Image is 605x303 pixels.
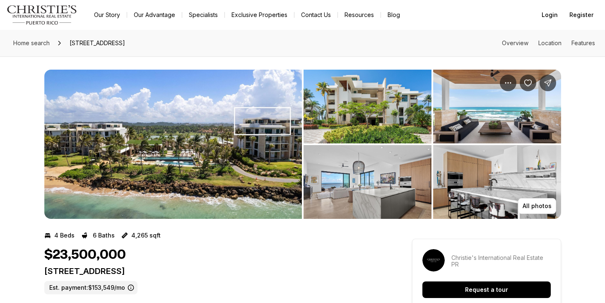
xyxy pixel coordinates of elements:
[523,203,552,209] p: All photos
[7,5,77,25] img: logo
[304,70,561,219] li: 2 of 8
[81,229,115,242] button: 6 Baths
[44,247,126,263] h1: $23,500,000
[465,286,508,293] p: Request a tour
[44,70,302,219] button: View image gallery
[518,198,556,214] button: All photos
[564,7,598,23] button: Register
[44,281,137,294] label: Est. payment: $153,549/mo
[131,232,161,239] p: 4,265 sqft
[44,70,561,219] div: Listing Photos
[93,232,115,239] p: 6 Baths
[520,75,536,91] button: Save Property: 4141 WEST POINT RESIDENCES BUILDING 1 #4141
[433,145,561,219] button: View image gallery
[537,7,563,23] button: Login
[451,255,551,268] p: Christie's International Real Estate PR
[502,39,528,46] a: Skip to: Overview
[538,39,562,46] a: Skip to: Location
[540,75,556,91] button: Share Property: 4141 WEST POINT RESIDENCES BUILDING 1 #4141
[182,9,224,21] a: Specialists
[542,12,558,18] span: Login
[225,9,294,21] a: Exclusive Properties
[502,40,595,46] nav: Page section menu
[381,9,407,21] a: Blog
[422,281,551,298] button: Request a tour
[10,36,53,50] a: Home search
[433,70,561,143] button: View image gallery
[294,9,337,21] button: Contact Us
[500,75,516,91] button: Property options
[44,70,302,219] li: 1 of 8
[304,70,431,143] button: View image gallery
[54,232,75,239] p: 4 Beds
[87,9,127,21] a: Our Story
[304,145,431,219] button: View image gallery
[127,9,182,21] a: Our Advantage
[44,266,382,276] p: [STREET_ADDRESS]
[66,36,128,50] span: [STREET_ADDRESS]
[571,39,595,46] a: Skip to: Features
[569,12,593,18] span: Register
[338,9,381,21] a: Resources
[13,39,50,46] span: Home search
